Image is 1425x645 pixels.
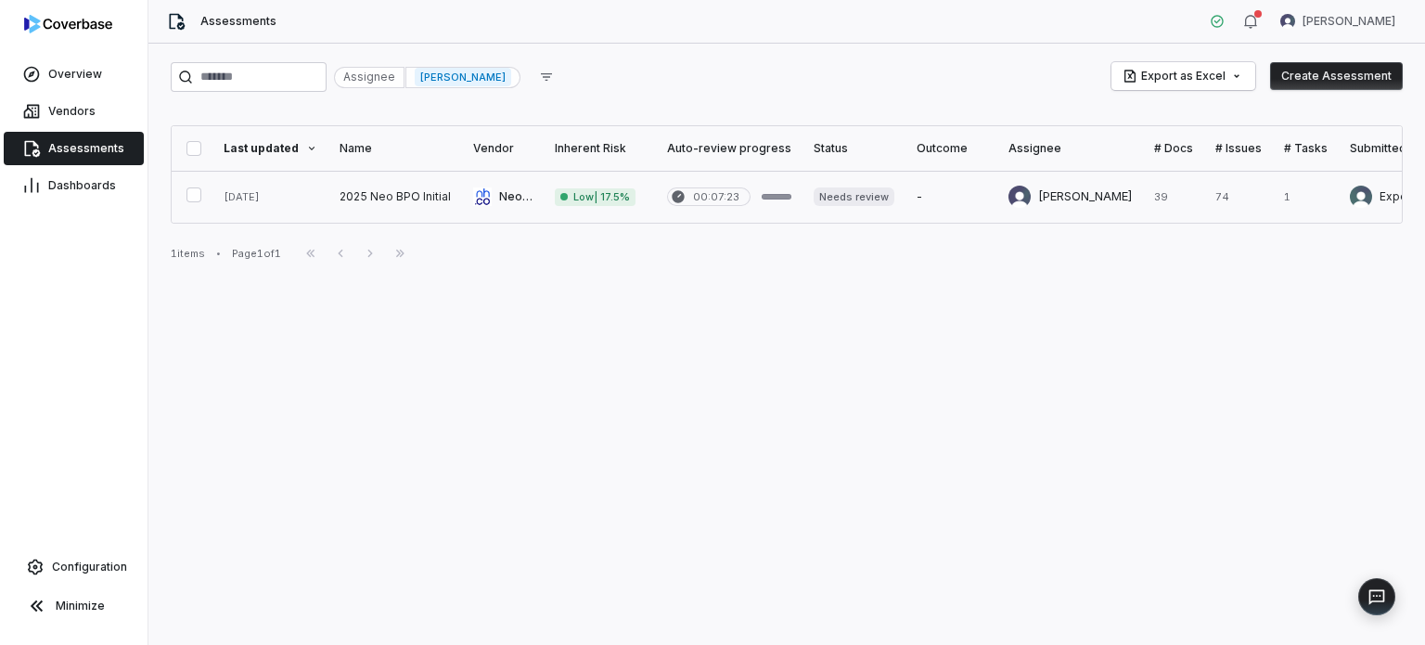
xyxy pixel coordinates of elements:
span: Vendors [48,104,96,119]
div: # Issues [1215,141,1262,156]
span: Assessments [48,141,124,156]
div: Last updated [224,141,317,156]
div: Outcome [917,141,986,156]
button: Export as Excel [1111,62,1255,90]
div: Status [814,141,894,156]
span: Dashboards [48,178,116,193]
div: Inherent Risk [555,141,645,156]
div: Assignee [1008,141,1132,156]
span: [PERSON_NAME] [1303,14,1395,29]
img: Experian Admin avatar [1350,186,1372,208]
div: # Tasks [1284,141,1328,156]
div: # Docs [1154,141,1193,156]
a: Overview [4,58,144,91]
div: • [216,247,221,260]
div: [PERSON_NAME] [405,67,520,88]
img: Felipe Bertho avatar [1280,14,1295,29]
div: Auto-review progress [667,141,791,156]
button: Minimize [7,587,140,625]
img: logo-D7KZi-bG.svg [24,15,112,33]
td: - [905,171,997,223]
button: Create Assessment [1270,62,1403,90]
button: Felipe Bertho avatar[PERSON_NAME] [1269,7,1406,35]
a: Configuration [7,550,140,584]
div: 1 items [171,247,205,261]
span: [PERSON_NAME] [415,68,511,86]
a: Assessments [4,132,144,165]
a: Dashboards [4,169,144,202]
span: Overview [48,67,102,82]
a: Vendors [4,95,144,128]
span: Minimize [56,599,105,613]
div: Assignee [334,67,404,88]
div: Page 1 of 1 [232,247,281,261]
div: Name [340,141,451,156]
span: Configuration [52,560,127,574]
img: Felipe Bertho avatar [1008,186,1031,208]
span: Assessments [200,14,276,29]
div: Vendor [473,141,533,156]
